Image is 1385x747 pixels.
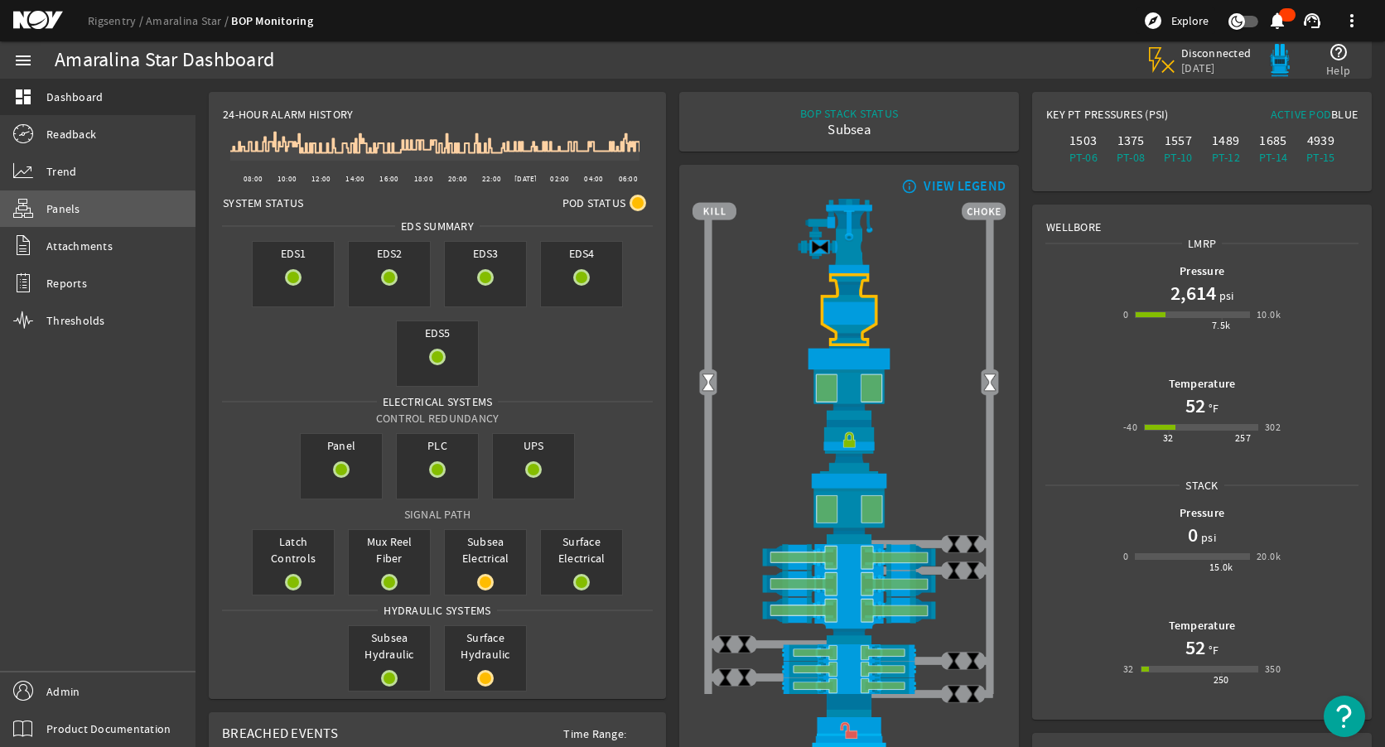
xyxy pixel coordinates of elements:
span: Surface Electrical [541,530,622,570]
span: Electrical Systems [377,393,499,410]
span: 24-Hour Alarm History [223,106,353,123]
span: EDS1 [253,242,334,265]
img: ValveClose.png [944,535,963,554]
img: Valve2Open.png [981,373,1000,392]
button: Explore [1136,7,1215,34]
div: 0 [1123,306,1128,323]
b: Temperature [1169,618,1236,634]
span: Subsea Hydraulic [349,626,430,666]
div: BOP STACK STATUS [800,105,898,122]
div: Key PT Pressures (PSI) [1046,106,1202,129]
div: PT-08 [1110,149,1151,166]
span: Subsea Electrical [445,530,526,570]
div: 1503 [1063,133,1103,149]
div: Amaralina Star Dashboard [55,52,274,69]
mat-icon: menu [13,51,33,70]
span: EDS5 [397,321,478,345]
span: Panel [301,434,382,457]
text: 10:00 [277,174,297,184]
span: Control Redundancy [376,411,499,426]
span: Breached Events [222,725,338,742]
a: BOP Monitoring [231,13,313,29]
span: UPS [493,434,574,457]
span: Surface Hydraulic [445,626,526,666]
span: [DATE] [1181,60,1252,75]
span: EDS2 [349,242,430,265]
span: Active Pod [1271,107,1332,122]
div: PT-06 [1063,149,1103,166]
mat-icon: explore [1143,11,1163,31]
img: Bluepod.svg [1263,44,1296,77]
div: -40 [1123,419,1137,436]
text: 08:00 [244,174,263,184]
img: ShearRamOpen.png [692,597,1006,624]
text: 16:00 [379,174,398,184]
a: Amaralina Star [146,13,231,28]
mat-icon: dashboard [13,87,33,107]
button: Open Resource Center [1324,696,1365,737]
span: Panels [46,200,80,217]
mat-icon: info_outline [898,180,918,193]
b: Temperature [1169,376,1236,392]
span: Latch Controls [253,530,334,570]
img: BopBodyShearBottom.png [692,624,1006,644]
img: RiserAdapter.png [692,199,1006,273]
h1: 0 [1188,522,1198,548]
img: ShearRamOpen.png [692,571,1006,597]
img: ValveClose.png [963,685,982,704]
div: 302 [1265,419,1281,436]
span: Attachments [46,238,113,254]
span: Product Documentation [46,720,171,737]
img: ShearRamOpen.png [692,544,1006,571]
span: EDS4 [541,242,622,265]
div: PT-10 [1158,149,1199,166]
img: Valve2Open.png [699,373,718,392]
img: ValveClose.png [735,668,754,687]
div: 32 [1163,430,1174,446]
div: 1685 [1252,133,1293,149]
text: 14:00 [345,174,364,184]
span: Trend [46,163,76,180]
img: ValveClose.png [944,685,963,704]
span: PLC [397,434,478,457]
img: ValveClose.png [735,635,754,654]
img: Valve2Close.png [811,238,830,257]
div: 20.0k [1257,548,1281,565]
span: Help [1326,62,1350,79]
img: ValveClose.png [963,535,982,554]
b: Pressure [1180,505,1224,521]
span: Admin [46,683,80,700]
div: 1557 [1158,133,1199,149]
img: ValveClose.png [944,561,963,581]
text: 06:00 [619,174,638,184]
img: RiserConnectorLock.png [692,420,1006,471]
span: Dashboard [46,89,103,105]
text: 02:00 [550,174,569,184]
div: VIEW LEGEND [924,178,1006,195]
div: 350 [1265,661,1281,677]
span: °F [1205,400,1219,417]
span: Reports [46,275,87,292]
span: Disconnected [1181,46,1252,60]
h1: 52 [1185,393,1205,419]
span: Explore [1171,12,1209,29]
span: Pod Status [562,195,626,211]
img: ValveClose.png [963,561,982,581]
div: PT-15 [1301,149,1341,166]
mat-icon: support_agent [1302,11,1322,31]
span: Mux Reel Fiber [349,530,430,570]
span: °F [1205,642,1219,658]
div: 7.5k [1212,317,1231,334]
div: 1375 [1110,133,1151,149]
text: 12:00 [311,174,331,184]
div: PT-14 [1252,149,1293,166]
span: Thresholds [46,312,105,329]
div: 10.0k [1257,306,1281,323]
h1: 52 [1185,634,1205,661]
text: 22:00 [482,174,501,184]
span: psi [1216,287,1234,304]
b: Pressure [1180,263,1224,279]
text: [DATE] [514,174,538,184]
div: Wellbore [1033,205,1371,235]
text: 04:00 [584,174,603,184]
